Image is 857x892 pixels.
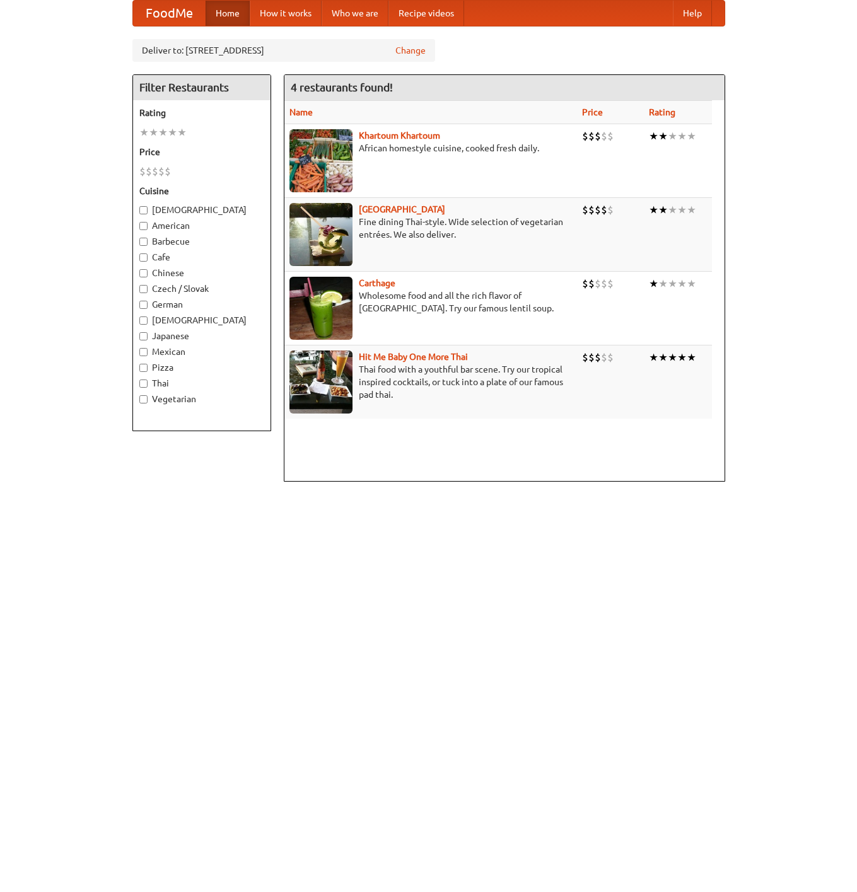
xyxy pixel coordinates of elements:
[139,364,148,372] input: Pizza
[289,277,353,340] img: carthage.jpg
[139,361,264,374] label: Pizza
[139,251,264,264] label: Cafe
[139,107,264,119] h5: Rating
[146,165,152,178] li: $
[132,39,435,62] div: Deliver to: [STREET_ADDRESS]
[582,107,603,117] a: Price
[139,235,264,248] label: Barbecue
[139,282,264,295] label: Czech / Slovak
[668,350,677,364] li: ★
[677,350,687,364] li: ★
[687,277,696,291] li: ★
[139,267,264,279] label: Chinese
[322,1,388,26] a: Who we are
[607,203,614,217] li: $
[139,330,264,342] label: Japanese
[139,301,148,309] input: German
[177,125,187,139] li: ★
[289,129,353,192] img: khartoum.jpg
[687,350,696,364] li: ★
[139,298,264,311] label: German
[139,204,264,216] label: [DEMOGRAPHIC_DATA]
[139,238,148,246] input: Barbecue
[289,216,572,241] p: Fine dining Thai-style. Wide selection of vegetarian entrées. We also deliver.
[588,129,595,143] li: $
[139,393,264,405] label: Vegetarian
[649,350,658,364] li: ★
[250,1,322,26] a: How it works
[139,165,146,178] li: $
[677,203,687,217] li: ★
[601,277,607,291] li: $
[158,125,168,139] li: ★
[668,277,677,291] li: ★
[649,277,658,291] li: ★
[168,125,177,139] li: ★
[607,129,614,143] li: $
[359,278,395,288] a: Carthage
[673,1,712,26] a: Help
[595,129,601,143] li: $
[139,146,264,158] h5: Price
[289,363,572,401] p: Thai food with a youthful bar scene. Try our tropical inspired cocktails, or tuck into a plate of...
[139,332,148,340] input: Japanese
[601,203,607,217] li: $
[658,129,668,143] li: ★
[139,395,148,403] input: Vegetarian
[133,1,206,26] a: FoodMe
[649,129,658,143] li: ★
[677,277,687,291] li: ★
[607,277,614,291] li: $
[139,345,264,358] label: Mexican
[668,129,677,143] li: ★
[289,289,572,315] p: Wholesome food and all the rich flavor of [GEOGRAPHIC_DATA]. Try our famous lentil soup.
[289,142,572,154] p: African homestyle cuisine, cooked fresh daily.
[582,129,588,143] li: $
[582,277,588,291] li: $
[359,204,445,214] b: [GEOGRAPHIC_DATA]
[658,203,668,217] li: ★
[139,219,264,232] label: American
[139,125,149,139] li: ★
[607,350,614,364] li: $
[588,203,595,217] li: $
[149,125,158,139] li: ★
[601,350,607,364] li: $
[158,165,165,178] li: $
[139,348,148,356] input: Mexican
[289,107,313,117] a: Name
[668,203,677,217] li: ★
[139,206,148,214] input: [DEMOGRAPHIC_DATA]
[139,314,264,327] label: [DEMOGRAPHIC_DATA]
[291,81,393,93] ng-pluralize: 4 restaurants found!
[658,277,668,291] li: ★
[139,222,148,230] input: American
[289,350,353,414] img: babythai.jpg
[588,350,595,364] li: $
[152,165,158,178] li: $
[165,165,171,178] li: $
[139,316,148,325] input: [DEMOGRAPHIC_DATA]
[139,379,148,388] input: Thai
[649,203,658,217] li: ★
[206,1,250,26] a: Home
[687,129,696,143] li: ★
[595,277,601,291] li: $
[687,203,696,217] li: ★
[139,185,264,197] h5: Cuisine
[395,44,426,57] a: Change
[139,253,148,262] input: Cafe
[677,129,687,143] li: ★
[289,203,353,266] img: satay.jpg
[139,285,148,293] input: Czech / Slovak
[582,350,588,364] li: $
[359,352,468,362] b: Hit Me Baby One More Thai
[139,377,264,390] label: Thai
[582,203,588,217] li: $
[649,107,675,117] a: Rating
[139,269,148,277] input: Chinese
[595,203,601,217] li: $
[658,350,668,364] li: ★
[359,130,440,141] b: Khartoum Khartoum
